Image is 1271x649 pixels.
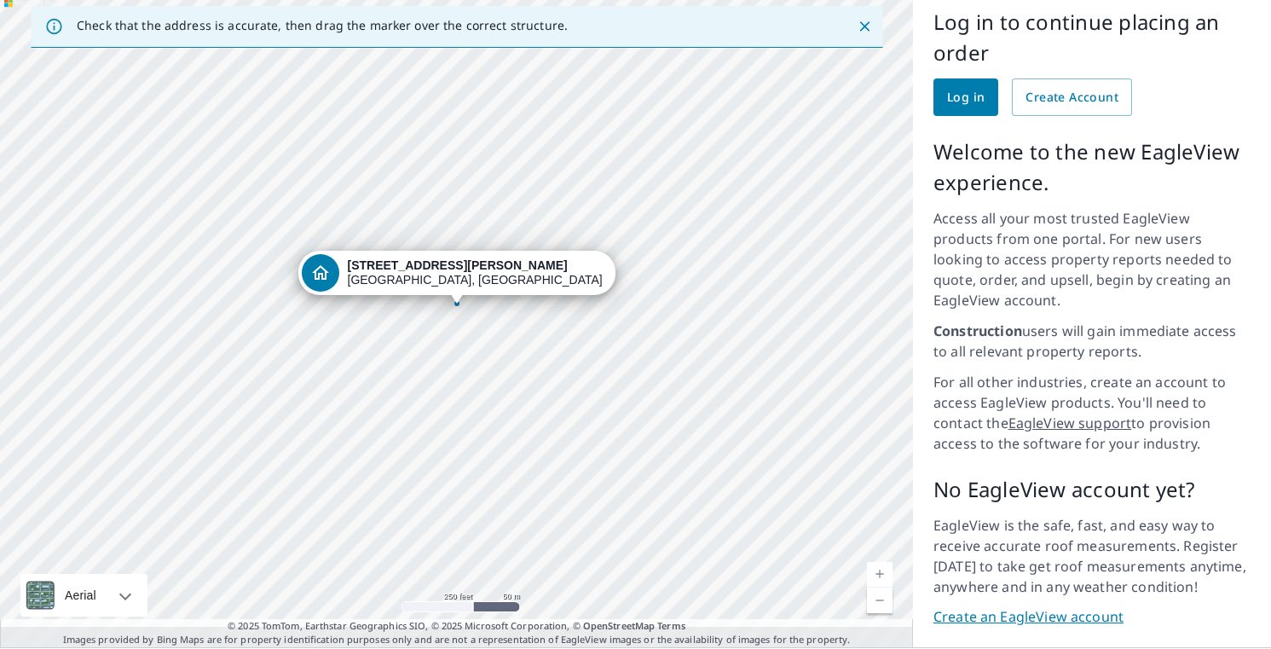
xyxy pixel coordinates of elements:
[228,619,685,634] span: © 2025 TomTom, Earthstar Geographics SIO, © 2025 Microsoft Corporation, ©
[933,78,998,116] a: Log in
[1008,414,1132,432] a: EagleView support
[933,136,1251,198] p: Welcome to the new EagleView experience.
[947,87,985,108] span: Log in
[933,322,1022,340] strong: Construction
[867,588,893,613] a: Current Level 17, Zoom Out
[933,474,1251,505] p: No EagleView account yet?
[933,372,1251,454] p: For all other industries, create an account to access EagleView products. You'll need to contact ...
[657,619,685,632] a: Terms
[298,251,615,304] div: Dropped pin, building 1, Residential property, 6049 Stillwell Rd Oxford, OH 45056
[583,619,655,632] a: OpenStreetMap
[77,18,568,33] p: Check that the address is accurate, then drag the marker over the correct structure.
[853,15,875,38] button: Close
[867,562,893,588] a: Current Level 17, Zoom In
[933,7,1251,68] p: Log in to continue placing an order
[933,515,1251,597] p: EagleView is the safe, fast, and easy way to receive accurate roof measurements. Register [DATE] ...
[933,607,1251,627] a: Create an EagleView account
[348,258,604,287] div: [GEOGRAPHIC_DATA], [GEOGRAPHIC_DATA] 45056
[933,208,1251,310] p: Access all your most trusted EagleView products from one portal. For new users looking to access ...
[933,321,1251,362] p: users will gain immediate access to all relevant property reports.
[348,258,568,272] strong: [STREET_ADDRESS][PERSON_NAME]
[60,574,101,617] div: Aerial
[20,574,147,617] div: Aerial
[1012,78,1132,116] a: Create Account
[1025,87,1118,108] span: Create Account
